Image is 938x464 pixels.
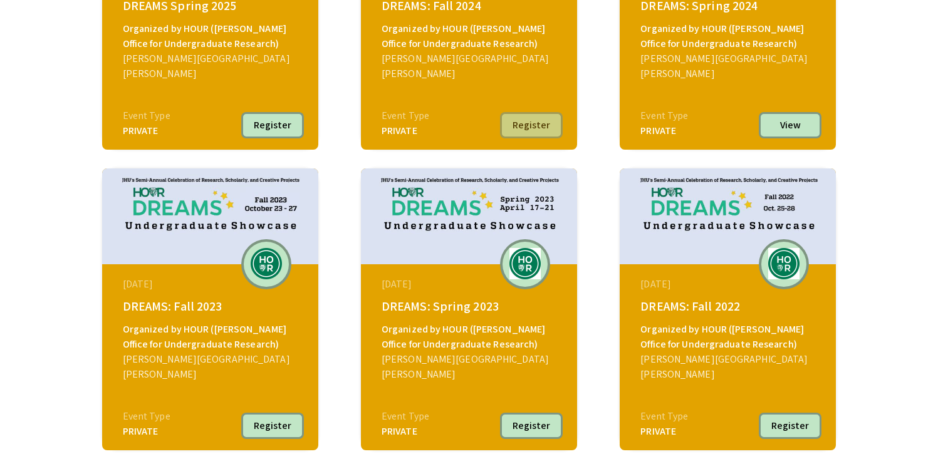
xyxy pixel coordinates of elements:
div: [DATE] [382,277,560,292]
div: PRIVATE [382,123,429,138]
div: DREAMS: Fall 2023 [123,297,301,316]
div: [PERSON_NAME][GEOGRAPHIC_DATA][PERSON_NAME] [382,51,560,81]
div: Organized by HOUR ([PERSON_NAME] Office for Undergraduate Research) [382,322,560,352]
div: Event Type [123,108,170,123]
div: Organized by HOUR ([PERSON_NAME] Office for Undergraduate Research) [382,21,560,51]
div: Event Type [382,108,429,123]
div: Organized by HOUR ([PERSON_NAME] Office for Undergraduate Research) [123,21,301,51]
div: PRIVATE [640,123,688,138]
div: Event Type [382,409,429,424]
div: [PERSON_NAME][GEOGRAPHIC_DATA][PERSON_NAME] [640,352,818,382]
div: [DATE] [640,277,818,292]
div: PRIVATE [382,424,429,439]
button: Register [500,112,563,138]
button: View [759,112,821,138]
button: Register [241,413,304,439]
div: [PERSON_NAME][GEOGRAPHIC_DATA][PERSON_NAME] [123,352,301,382]
button: Register [759,413,821,439]
div: PRIVATE [123,424,170,439]
img: dreams-fall-2023_eventCoverPhoto_d3d732__thumb.jpg [102,168,318,264]
div: [PERSON_NAME][GEOGRAPHIC_DATA][PERSON_NAME] [640,51,818,81]
div: [PERSON_NAME][GEOGRAPHIC_DATA][PERSON_NAME] [382,352,560,382]
div: Event Type [640,108,688,123]
div: Organized by HOUR ([PERSON_NAME] Office for Undergraduate Research) [123,322,301,352]
div: DREAMS: Spring 2023 [382,297,560,316]
div: Organized by HOUR ([PERSON_NAME] Office for Undergraduate Research) [640,322,818,352]
div: Organized by HOUR ([PERSON_NAME] Office for Undergraduate Research) [640,21,818,51]
button: Register [500,413,563,439]
iframe: Chat [9,408,53,455]
img: dreams-fall-2022_eventCoverPhoto_564f57__thumb.jpg [620,168,836,264]
button: Register [241,112,304,138]
img: dreams-fall-2022_eventLogo_81fd70_.png [765,248,803,279]
img: dreams-spring-2023_eventCoverPhoto_a4ac1d__thumb.jpg [361,168,577,264]
img: dreams-fall-2023_eventLogo_4fff3a_.png [248,248,285,279]
div: PRIVATE [640,424,688,439]
img: dreams-spring-2023_eventLogo_75360d_.png [506,248,544,279]
div: Event Type [123,409,170,424]
div: PRIVATE [123,123,170,138]
div: [PERSON_NAME][GEOGRAPHIC_DATA][PERSON_NAME] [123,51,301,81]
div: DREAMS: Fall 2022 [640,297,818,316]
div: Event Type [640,409,688,424]
div: [DATE] [123,277,301,292]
